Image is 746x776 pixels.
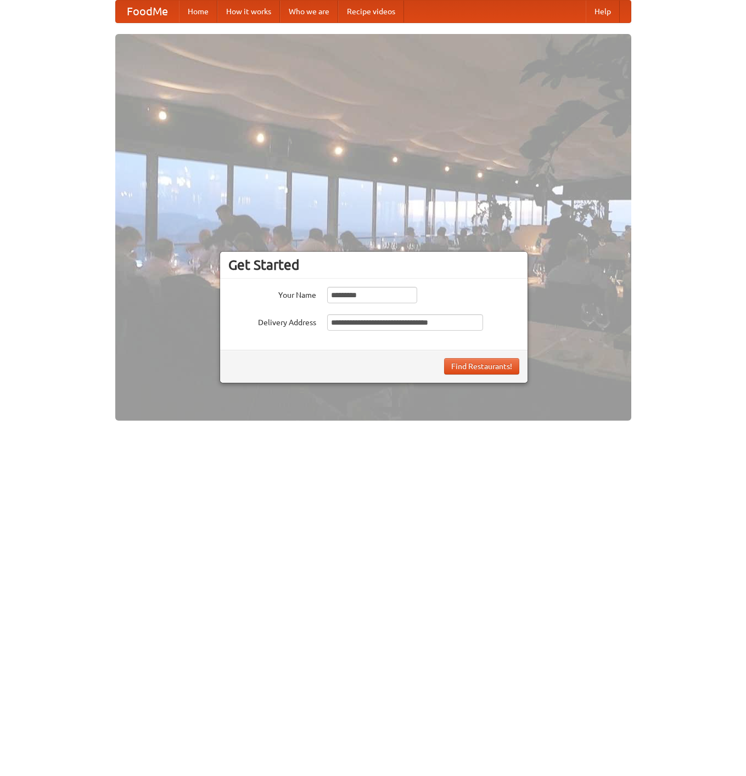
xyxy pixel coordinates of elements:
a: Home [179,1,217,22]
a: Who we are [280,1,338,22]
label: Delivery Address [228,314,316,328]
a: How it works [217,1,280,22]
label: Your Name [228,287,316,301]
a: Recipe videos [338,1,404,22]
button: Find Restaurants! [444,358,519,375]
a: Help [586,1,620,22]
h3: Get Started [228,257,519,273]
a: FoodMe [116,1,179,22]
